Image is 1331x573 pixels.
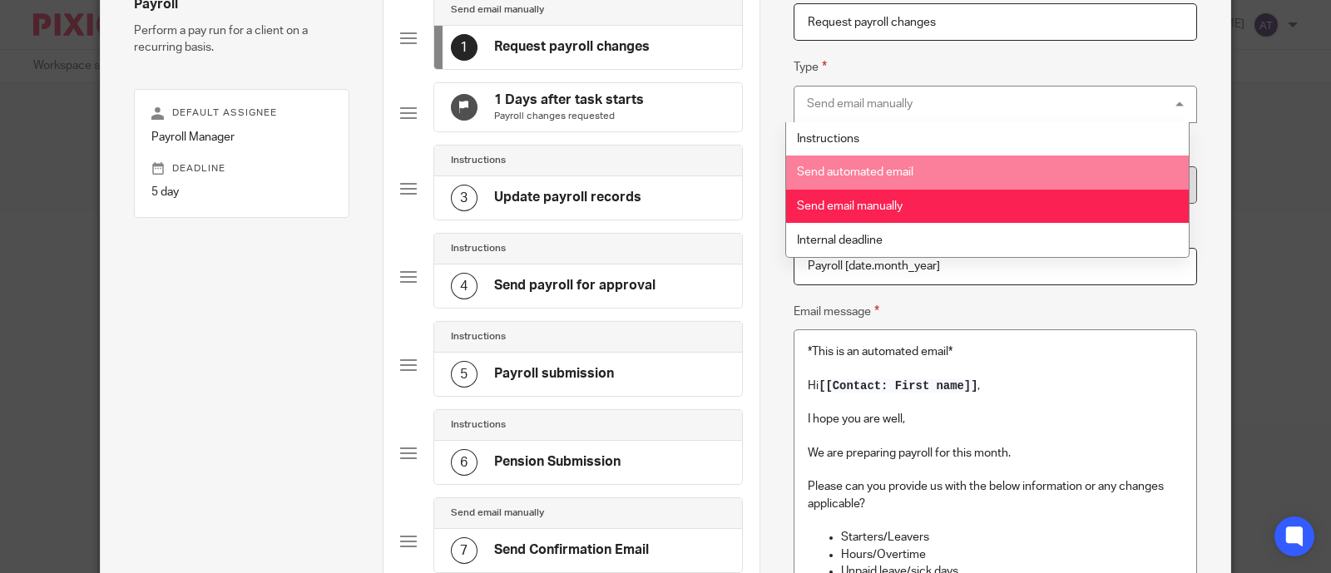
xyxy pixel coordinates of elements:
span: Internal deadline [797,235,883,246]
div: Send email manually [807,98,913,110]
h4: Pension Submission [494,453,621,471]
h4: Instructions [451,154,506,167]
p: Deadline [151,162,332,175]
h4: Update payroll records [494,189,641,206]
p: Please can you provide us with the below information or any changes applicable? [808,478,1183,512]
p: 5 day [151,184,332,200]
p: Starters/Leavers [841,529,1183,546]
p: Payroll Manager [151,129,332,146]
div: 3 [451,185,477,211]
span: Instructions [797,133,859,145]
p: Payroll changes requested [494,110,644,123]
h4: Send payroll for approval [494,277,656,294]
h4: Send email manually [451,506,544,520]
input: Subject [794,248,1197,285]
label: Type [794,57,827,77]
h4: 1 Days after task starts [494,91,644,109]
p: Perform a pay run for a client on a recurring basis. [134,22,349,57]
p: *This is an automated email* [808,343,1183,360]
p: We are preparing payroll for this month. [808,445,1183,462]
div: 5 [451,361,477,388]
p: I hope you are well, [808,411,1183,427]
h4: Instructions [451,242,506,255]
p: Hours/Overtime [841,546,1183,563]
span: [[Contact: First name]] [819,379,977,393]
h4: Payroll submission [494,365,614,383]
div: 1 [451,34,477,61]
div: 6 [451,449,477,476]
h4: Send Confirmation Email [494,541,649,559]
span: Send automated email [797,166,913,178]
h4: Instructions [451,330,506,343]
h4: Instructions [451,418,506,432]
p: Default assignee [151,106,332,120]
label: Email message [794,302,879,321]
h4: Request payroll changes [494,38,650,56]
h4: Send email manually [451,3,544,17]
div: 4 [451,273,477,299]
span: Send email manually [797,200,903,212]
p: Hi , [808,378,1183,394]
div: 7 [451,537,477,564]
